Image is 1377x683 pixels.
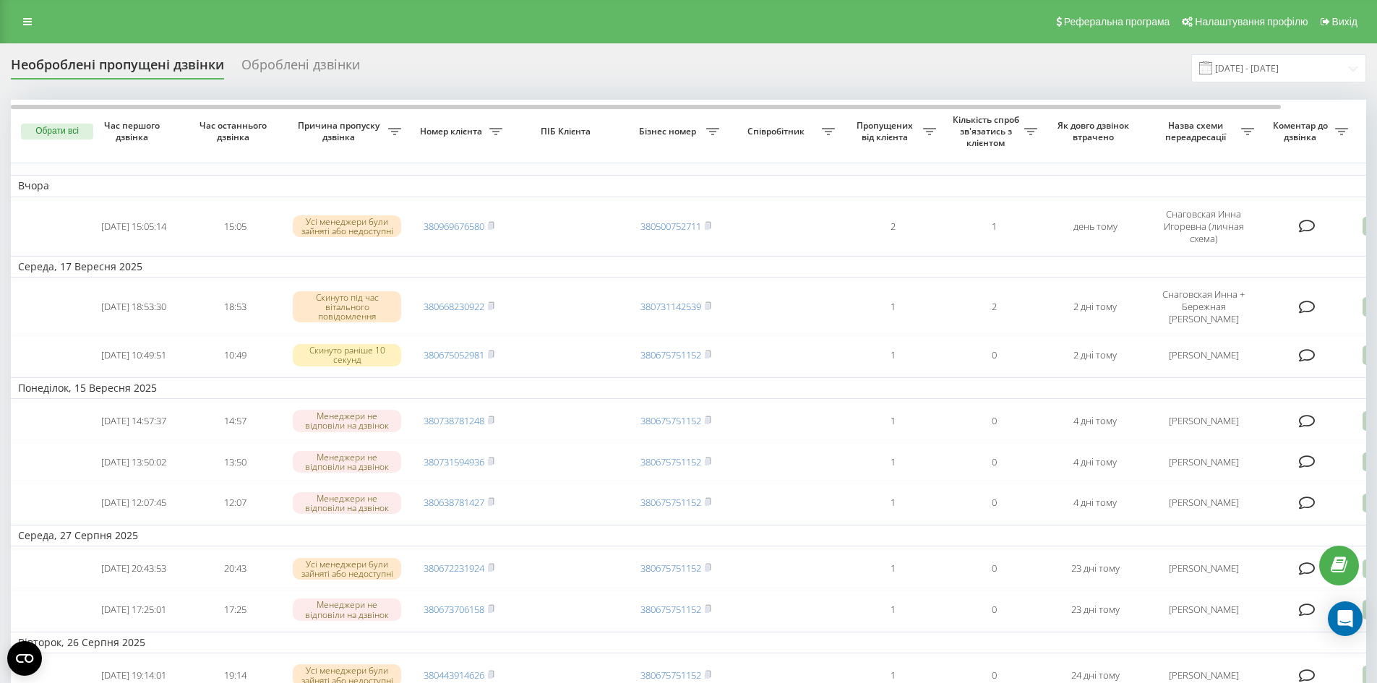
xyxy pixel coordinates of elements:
[83,590,184,629] td: [DATE] 17:25:01
[424,562,484,575] a: 380672231924
[424,348,484,361] a: 380675052981
[184,443,286,481] td: 13:50
[943,590,1044,629] td: 0
[1044,549,1146,588] td: 23 дні тому
[11,57,224,80] div: Необроблені пропущені дзвінки
[1044,402,1146,440] td: 4 дні тому
[184,336,286,374] td: 10:49
[424,455,484,468] a: 380731594936
[1269,120,1335,142] span: Коментар до дзвінка
[1044,200,1146,253] td: день тому
[1064,16,1170,27] span: Реферальна програма
[1153,120,1241,142] span: Назва схеми переадресації
[640,603,701,616] a: 380675751152
[184,590,286,629] td: 17:25
[7,641,42,676] button: Open CMP widget
[293,558,401,580] div: Усі менеджери були зайняті або недоступні
[842,336,943,374] td: 1
[1044,336,1146,374] td: 2 дні тому
[1195,16,1308,27] span: Налаштування профілю
[1044,443,1146,481] td: 4 дні тому
[1056,120,1134,142] span: Як довго дзвінок втрачено
[842,484,943,522] td: 1
[1146,549,1261,588] td: [PERSON_NAME]
[293,598,401,620] div: Менеджери не відповіли на дзвінок
[943,336,1044,374] td: 0
[293,344,401,366] div: Скинуто раніше 10 секунд
[1044,590,1146,629] td: 23 дні тому
[640,669,701,682] a: 380675751152
[734,126,822,137] span: Співробітник
[293,492,401,514] div: Менеджери не відповіли на дзвінок
[424,669,484,682] a: 380443914626
[842,443,943,481] td: 1
[184,549,286,588] td: 20:43
[640,300,701,313] a: 380731142539
[424,414,484,427] a: 380738781248
[632,126,706,137] span: Бізнес номер
[1146,280,1261,333] td: Снаговская Инна + Бережная [PERSON_NAME]
[640,455,701,468] a: 380675751152
[293,410,401,431] div: Менеджери не відповіли на дзвінок
[1146,402,1261,440] td: [PERSON_NAME]
[842,200,943,253] td: 2
[849,120,923,142] span: Пропущених від клієнта
[293,215,401,237] div: Усі менеджери були зайняті або недоступні
[1044,280,1146,333] td: 2 дні тому
[842,280,943,333] td: 1
[196,120,274,142] span: Час останнього дзвінка
[943,443,1044,481] td: 0
[184,484,286,522] td: 12:07
[1146,200,1261,253] td: Снаговская Инна Игоревна (личная схема)
[1146,443,1261,481] td: [PERSON_NAME]
[293,120,388,142] span: Причина пропуску дзвінка
[951,114,1024,148] span: Кількість спроб зв'язатись з клієнтом
[943,200,1044,253] td: 1
[424,603,484,616] a: 380673706158
[943,484,1044,522] td: 0
[522,126,613,137] span: ПІБ Клієнта
[83,549,184,588] td: [DATE] 20:43:53
[184,200,286,253] td: 15:05
[83,336,184,374] td: [DATE] 10:49:51
[1146,590,1261,629] td: [PERSON_NAME]
[83,484,184,522] td: [DATE] 12:07:45
[1328,601,1363,636] div: Open Intercom Messenger
[842,549,943,588] td: 1
[424,496,484,509] a: 380638781427
[1146,484,1261,522] td: [PERSON_NAME]
[416,126,489,137] span: Номер клієнта
[842,402,943,440] td: 1
[1044,484,1146,522] td: 4 дні тому
[83,443,184,481] td: [DATE] 13:50:02
[943,402,1044,440] td: 0
[640,496,701,509] a: 380675751152
[1332,16,1357,27] span: Вихід
[640,348,701,361] a: 380675751152
[424,220,484,233] a: 380969676580
[184,280,286,333] td: 18:53
[640,562,701,575] a: 380675751152
[1146,336,1261,374] td: [PERSON_NAME]
[83,402,184,440] td: [DATE] 14:57:37
[241,57,360,80] div: Оброблені дзвінки
[83,200,184,253] td: [DATE] 15:05:14
[640,220,701,233] a: 380500752711
[21,124,93,139] button: Обрати всі
[184,402,286,440] td: 14:57
[943,549,1044,588] td: 0
[943,280,1044,333] td: 2
[293,291,401,323] div: Скинуто під час вітального повідомлення
[83,280,184,333] td: [DATE] 18:53:30
[842,590,943,629] td: 1
[293,451,401,473] div: Менеджери не відповіли на дзвінок
[640,414,701,427] a: 380675751152
[95,120,173,142] span: Час першого дзвінка
[424,300,484,313] a: 380668230922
